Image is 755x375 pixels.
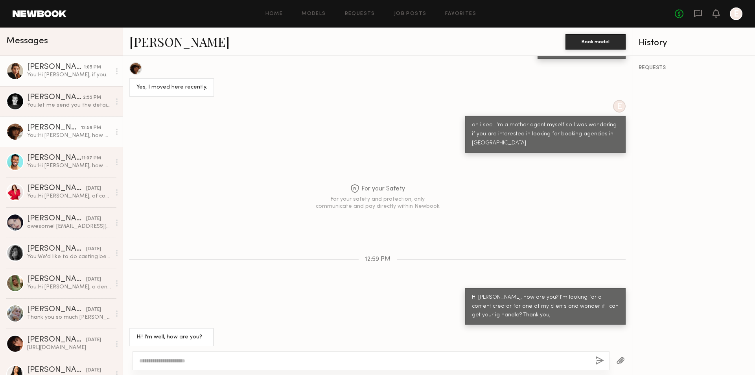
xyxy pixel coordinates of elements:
[129,33,230,50] a: [PERSON_NAME]
[265,11,283,17] a: Home
[565,34,626,50] button: Book model
[27,192,111,200] div: You: Hi [PERSON_NAME], of course! Np, just let me know the time you can come by for a casting the...
[27,366,86,374] div: [PERSON_NAME]
[81,124,101,132] div: 12:59 PM
[136,333,207,360] div: Hi! I’m well, how are you? My handle is @maebryann
[27,63,84,71] div: [PERSON_NAME]
[639,39,749,48] div: History
[27,132,111,139] div: You: Hi [PERSON_NAME], how are you? I'm looking for a content creator for one of my clients and w...
[730,7,742,20] a: E
[27,185,86,192] div: [PERSON_NAME]
[86,246,101,253] div: [DATE]
[86,276,101,283] div: [DATE]
[6,37,48,46] span: Messages
[27,154,81,162] div: [PERSON_NAME]
[27,94,83,102] div: [PERSON_NAME]
[136,83,207,92] div: Yes, I moved here recently.
[27,314,111,321] div: Thank you so much [PERSON_NAME] !!!!
[27,215,86,223] div: [PERSON_NAME]
[86,306,101,314] div: [DATE]
[350,184,405,194] span: For your Safety
[472,293,619,320] div: Hi [PERSON_NAME], how are you? I'm looking for a content creator for one of my clients and wonder...
[345,11,375,17] a: Requests
[27,253,111,260] div: You: We'd like to do casting before the live show so if you can come by for a casting near downto...
[27,344,111,351] div: [URL][DOMAIN_NAME]
[27,223,111,230] div: awesome! [EMAIL_ADDRESS][DOMAIN_NAME]
[565,38,626,44] a: Book model
[27,124,81,132] div: [PERSON_NAME]
[365,256,390,263] span: 12:59 PM
[639,65,749,71] div: REQUESTS
[27,71,111,79] div: You: Hi [PERSON_NAME], if you are still interested in the content creation, please let me know yo...
[445,11,476,17] a: Favorites
[83,94,101,102] div: 2:55 PM
[86,367,101,374] div: [DATE]
[86,215,101,223] div: [DATE]
[27,162,111,170] div: You: Hi [PERSON_NAME], how are you? I'm looking for a content creator for one of my clients and w...
[27,306,86,314] div: [PERSON_NAME]
[27,283,111,291] div: You: Hi [PERSON_NAME], a denim brand based in [GEOGRAPHIC_DATA] is looking for a tiktok live show...
[394,11,427,17] a: Job Posts
[302,11,326,17] a: Models
[27,102,111,109] div: You: let me send you the detail through email!
[27,275,86,283] div: [PERSON_NAME]
[86,336,101,344] div: [DATE]
[84,64,101,71] div: 1:05 PM
[81,155,101,162] div: 11:07 PM
[472,121,619,148] div: oh i see. I'm a mother agent myself so I was wondering if you are interested in looking for booki...
[27,245,86,253] div: [PERSON_NAME]
[27,336,86,344] div: [PERSON_NAME]
[86,185,101,192] div: [DATE]
[315,196,440,210] div: For your safety and protection, only communicate and pay directly within Newbook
